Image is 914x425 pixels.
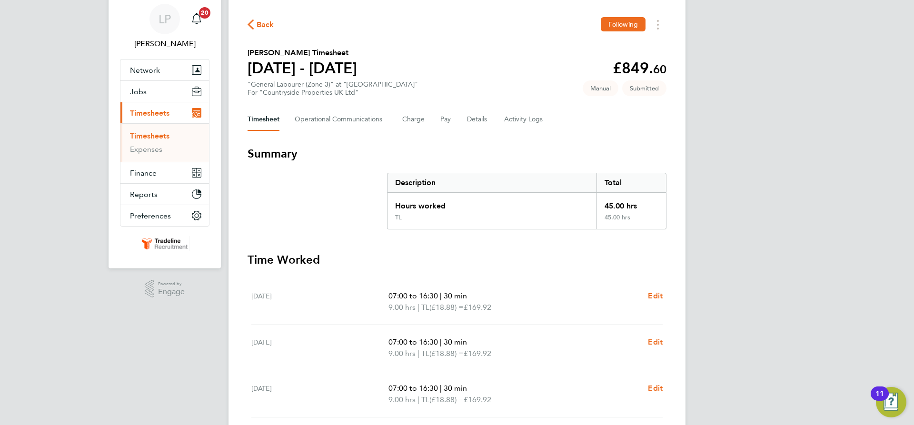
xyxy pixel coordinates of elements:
button: Details [467,108,489,131]
span: 9.00 hrs [388,303,416,312]
span: Edit [648,337,663,346]
span: Back [257,19,274,30]
span: This timesheet is Submitted. [622,80,666,96]
a: Edit [648,290,663,302]
a: 20 [187,4,206,34]
span: 20 [199,7,210,19]
span: £169.92 [464,303,491,312]
span: 9.00 hrs [388,349,416,358]
button: Activity Logs [504,108,544,131]
button: Timesheets [120,102,209,123]
div: "General Labourer (Zone 3)" at "[GEOGRAPHIC_DATA]" [248,80,418,97]
span: Powered by [158,280,185,288]
span: Engage [158,288,185,296]
span: Edit [648,291,663,300]
div: Timesheets [120,123,209,162]
span: | [440,384,442,393]
span: | [417,349,419,358]
a: Go to home page [120,236,209,251]
span: 30 min [444,337,467,346]
span: Following [608,20,638,29]
span: 9.00 hrs [388,395,416,404]
button: Operational Communications [295,108,387,131]
button: Following [601,17,646,31]
button: Preferences [120,205,209,226]
div: 45.00 hrs [596,214,666,229]
button: Pay [440,108,452,131]
a: Timesheets [130,131,169,140]
a: LP[PERSON_NAME] [120,4,209,49]
button: Timesheet [248,108,279,131]
span: (£18.88) = [429,395,464,404]
a: Edit [648,336,663,348]
button: Back [248,19,274,30]
span: 07:00 to 16:30 [388,384,438,393]
button: Jobs [120,81,209,102]
div: 11 [875,394,884,406]
span: 60 [653,62,666,76]
h3: Time Worked [248,252,666,267]
div: [DATE] [251,383,388,405]
span: TL [421,348,429,359]
button: Reports [120,184,209,205]
span: This timesheet was manually created. [583,80,618,96]
span: (£18.88) = [429,303,464,312]
span: 30 min [444,384,467,393]
span: LP [159,13,171,25]
span: 07:00 to 16:30 [388,291,438,300]
div: Summary [387,173,666,229]
span: Finance [130,168,157,178]
span: | [417,395,419,404]
span: Timesheets [130,109,169,118]
span: £169.92 [464,395,491,404]
div: 45.00 hrs [596,193,666,214]
div: Description [387,173,596,192]
div: Hours worked [387,193,596,214]
span: | [440,291,442,300]
span: | [440,337,442,346]
span: TL [421,302,429,313]
h3: Summary [248,146,666,161]
button: Timesheets Menu [649,17,666,32]
span: Lauren Pearson [120,38,209,49]
app-decimal: £849. [613,59,666,77]
div: [DATE] [251,336,388,359]
span: £169.92 [464,349,491,358]
span: Jobs [130,87,147,96]
div: [DATE] [251,290,388,313]
div: TL [395,214,402,221]
span: Edit [648,384,663,393]
span: (£18.88) = [429,349,464,358]
h2: [PERSON_NAME] Timesheet [248,47,357,59]
button: Open Resource Center, 11 new notifications [876,387,906,417]
a: Expenses [130,145,162,154]
a: Powered byEngage [145,280,185,298]
span: 30 min [444,291,467,300]
button: Finance [120,162,209,183]
a: Edit [648,383,663,394]
span: 07:00 to 16:30 [388,337,438,346]
button: Charge [402,108,425,131]
div: Total [596,173,666,192]
span: Reports [130,190,158,199]
span: TL [421,394,429,405]
div: For "Countryside Properties UK Ltd" [248,89,418,97]
h1: [DATE] - [DATE] [248,59,357,78]
span: Network [130,66,160,75]
img: tradelinerecruitment-logo-retina.png [140,236,189,251]
button: Network [120,59,209,80]
span: | [417,303,419,312]
span: Preferences [130,211,171,220]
